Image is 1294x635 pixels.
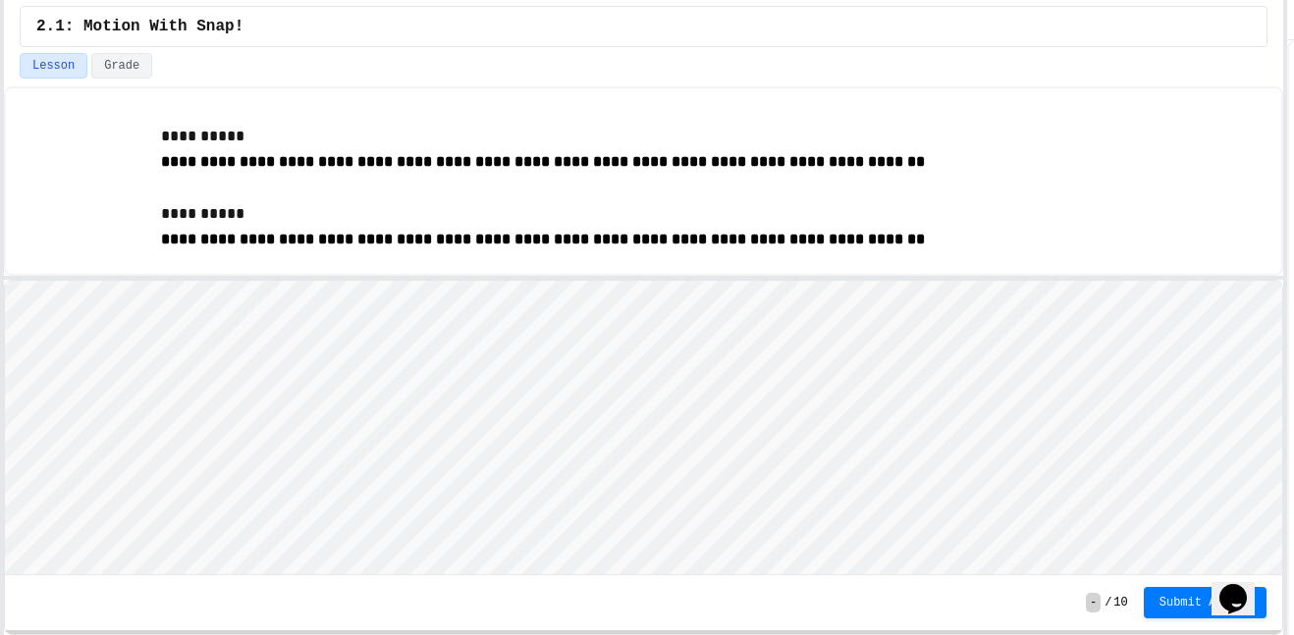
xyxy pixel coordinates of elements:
[36,15,243,38] span: 2.1: Motion With Snap!
[1212,556,1274,615] iframe: chat widget
[1113,595,1127,610] span: 10
[20,53,87,79] button: Lesson
[1159,595,1252,610] span: Submit Answer
[1144,587,1267,618] button: Submit Answer
[1086,593,1101,612] span: -
[5,281,1282,574] iframe: Snap! Programming Environment
[1105,595,1111,610] span: /
[91,53,152,79] button: Grade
